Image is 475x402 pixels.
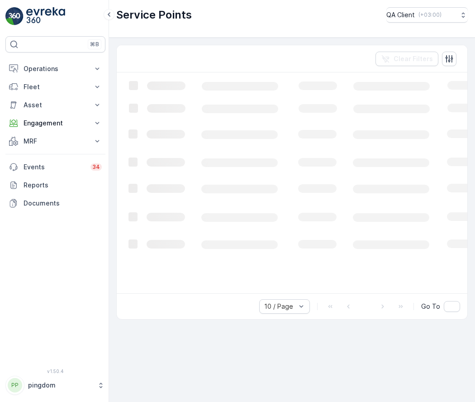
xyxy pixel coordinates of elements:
span: v 1.50.4 [5,368,105,374]
button: MRF [5,132,105,150]
a: Reports [5,176,105,194]
p: pingdom [28,381,93,390]
p: ⌘B [90,41,99,48]
p: Service Points [116,8,192,22]
button: Asset [5,96,105,114]
p: ( +03:00 ) [418,11,442,19]
a: Events34 [5,158,105,176]
img: logo_light-DOdMpM7g.png [26,7,65,25]
div: PP [8,378,22,392]
button: Fleet [5,78,105,96]
p: Engagement [24,119,87,128]
p: Fleet [24,82,87,91]
p: 34 [92,163,100,171]
button: PPpingdom [5,376,105,395]
span: Go To [421,302,440,311]
p: MRF [24,137,87,146]
img: logo [5,7,24,25]
button: Clear Filters [375,52,438,66]
a: Documents [5,194,105,212]
p: Clear Filters [394,54,433,63]
button: QA Client(+03:00) [386,7,468,23]
p: Asset [24,100,87,110]
p: Reports [24,181,102,190]
p: QA Client [386,10,415,19]
p: Documents [24,199,102,208]
button: Operations [5,60,105,78]
p: Operations [24,64,87,73]
button: Engagement [5,114,105,132]
p: Events [24,163,85,172]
